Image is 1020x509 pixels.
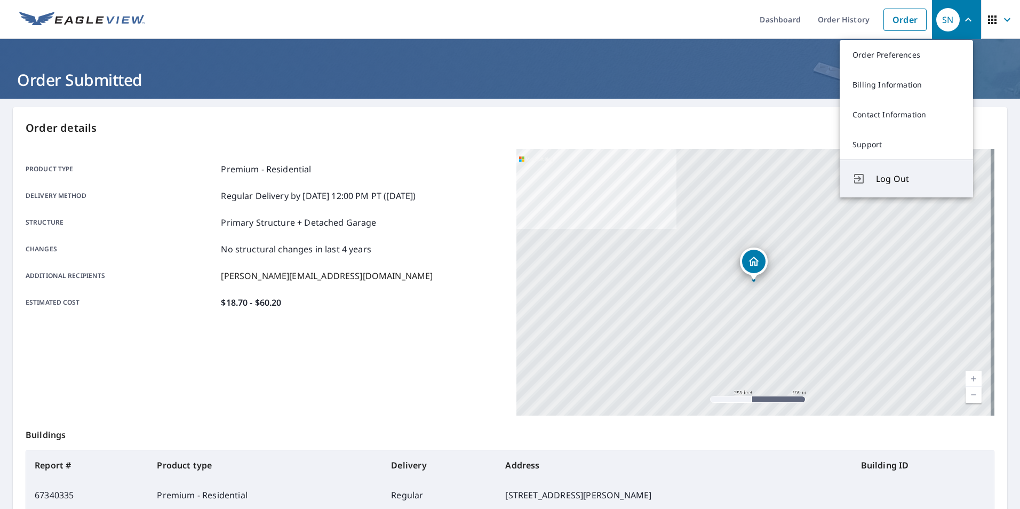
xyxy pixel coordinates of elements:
[19,12,145,28] img: EV Logo
[26,189,217,202] p: Delivery method
[221,216,376,229] p: Primary Structure + Detached Garage
[936,8,960,31] div: SN
[840,130,973,160] a: Support
[840,100,973,130] a: Contact Information
[26,450,148,480] th: Report #
[966,387,982,403] a: Current Level 17, Zoom Out
[740,248,768,281] div: Dropped pin, building 1, Residential property, 348 Willow Pointe Dr Lagrange, GA 30240
[26,216,217,229] p: Structure
[26,120,994,136] p: Order details
[883,9,927,31] a: Order
[26,163,217,176] p: Product type
[876,172,960,185] span: Log Out
[221,296,281,309] p: $18.70 - $60.20
[966,371,982,387] a: Current Level 17, Zoom In
[840,40,973,70] a: Order Preferences
[221,189,416,202] p: Regular Delivery by [DATE] 12:00 PM PT ([DATE])
[26,296,217,309] p: Estimated cost
[221,243,371,256] p: No structural changes in last 4 years
[13,69,1007,91] h1: Order Submitted
[497,450,852,480] th: Address
[852,450,994,480] th: Building ID
[26,416,994,450] p: Buildings
[221,163,311,176] p: Premium - Residential
[840,70,973,100] a: Billing Information
[221,269,433,282] p: [PERSON_NAME][EMAIL_ADDRESS][DOMAIN_NAME]
[148,450,382,480] th: Product type
[26,269,217,282] p: Additional recipients
[840,160,973,197] button: Log Out
[382,450,497,480] th: Delivery
[26,243,217,256] p: Changes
